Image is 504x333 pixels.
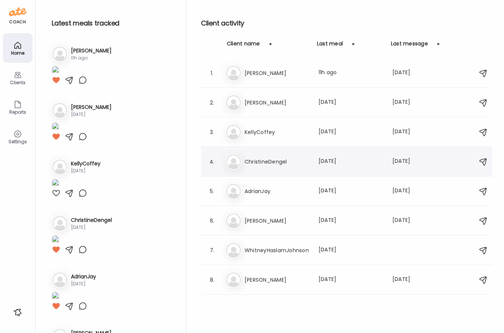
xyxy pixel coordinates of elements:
[208,128,217,137] div: 3.
[392,187,421,196] div: [DATE]
[71,47,112,55] h3: [PERSON_NAME]
[71,55,112,61] div: 11h ago
[391,40,428,52] div: Last message
[226,154,241,169] img: bg-avatar-default.svg
[226,184,241,199] img: bg-avatar-default.svg
[245,98,310,107] h3: [PERSON_NAME]
[245,69,310,78] h3: [PERSON_NAME]
[4,110,31,114] div: Reports
[226,272,241,287] img: bg-avatar-default.svg
[52,122,59,132] img: images%2FZ9FsUQaXJiSu2wrJMJP2bdS5VZ13%2Fa4jg5VPHfuyFAvl8dbQR%2Ft7kHZJN7p6YSYgytyQoz_1080
[226,243,241,258] img: bg-avatar-default.svg
[208,157,217,166] div: 4.
[52,292,59,302] img: images%2FvKBlXzq35hcVvM4ynsPSvBUNQlD3%2FtZO7MG2PDXqoPYQ3YTfl%2F3vgFg0uXvRMYmTiCdzAh_1080
[52,66,59,76] img: images%2F8D4NB6x7KXgYlHneBphRsrTiv8F3%2FWi9C96ooqwB4GTi7H3lw%2FKxRW5uvdgte8qNtNBpBH_1080
[226,125,241,140] img: bg-avatar-default.svg
[208,275,217,284] div: 8.
[71,224,112,231] div: [DATE]
[52,179,59,189] img: images%2FamhTIbco5mTOJTSQzT9sJL9WUN22%2FRxkgGrTkBOHad2vTEAnG%2FCSP9cyWFy0VFt8fQjbYn_1080
[4,51,31,55] div: Home
[319,128,384,137] div: [DATE]
[208,98,217,107] div: 2.
[226,66,241,80] img: bg-avatar-default.svg
[245,157,310,166] h3: ChristineDengel
[245,216,310,225] h3: [PERSON_NAME]
[71,216,112,224] h3: ChristineDengel
[71,103,112,111] h3: [PERSON_NAME]
[208,216,217,225] div: 6.
[392,216,421,225] div: [DATE]
[52,159,67,174] img: bg-avatar-default.svg
[52,47,67,61] img: bg-avatar-default.svg
[319,246,384,255] div: [DATE]
[52,272,67,287] img: bg-avatar-default.svg
[319,275,384,284] div: [DATE]
[226,213,241,228] img: bg-avatar-default.svg
[392,128,421,137] div: [DATE]
[392,157,421,166] div: [DATE]
[392,275,421,284] div: [DATE]
[208,187,217,196] div: 5.
[52,18,174,29] h2: Latest meals tracked
[392,69,421,78] div: [DATE]
[4,80,31,85] div: Clients
[319,69,384,78] div: 11h ago
[227,40,260,52] div: Client name
[317,40,343,52] div: Last meal
[52,216,67,231] img: bg-avatar-default.svg
[319,216,384,225] div: [DATE]
[9,19,26,25] div: coach
[245,128,310,137] h3: KellyCoffey
[245,187,310,196] h3: AdrianJay
[71,160,101,168] h3: KellyCoffey
[52,235,59,245] img: images%2FnIuc6jdPc0TSU2YLwgiPYRrdqFm1%2FecjhO4eqlvn5PUeI7u8t%2FPrhHlrC6XelSm4GvkGPI_1080
[319,187,384,196] div: [DATE]
[319,98,384,107] div: [DATE]
[208,246,217,255] div: 7.
[71,281,96,287] div: [DATE]
[71,273,96,281] h3: AdrianJay
[208,69,217,78] div: 1.
[71,168,101,174] div: [DATE]
[319,157,384,166] div: [DATE]
[245,275,310,284] h3: [PERSON_NAME]
[4,139,31,144] div: Settings
[201,18,492,29] h2: Client activity
[52,103,67,118] img: bg-avatar-default.svg
[71,111,112,118] div: [DATE]
[9,6,27,18] img: ate
[392,98,421,107] div: [DATE]
[245,246,310,255] h3: WhitneyHaslamJohnson
[226,95,241,110] img: bg-avatar-default.svg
